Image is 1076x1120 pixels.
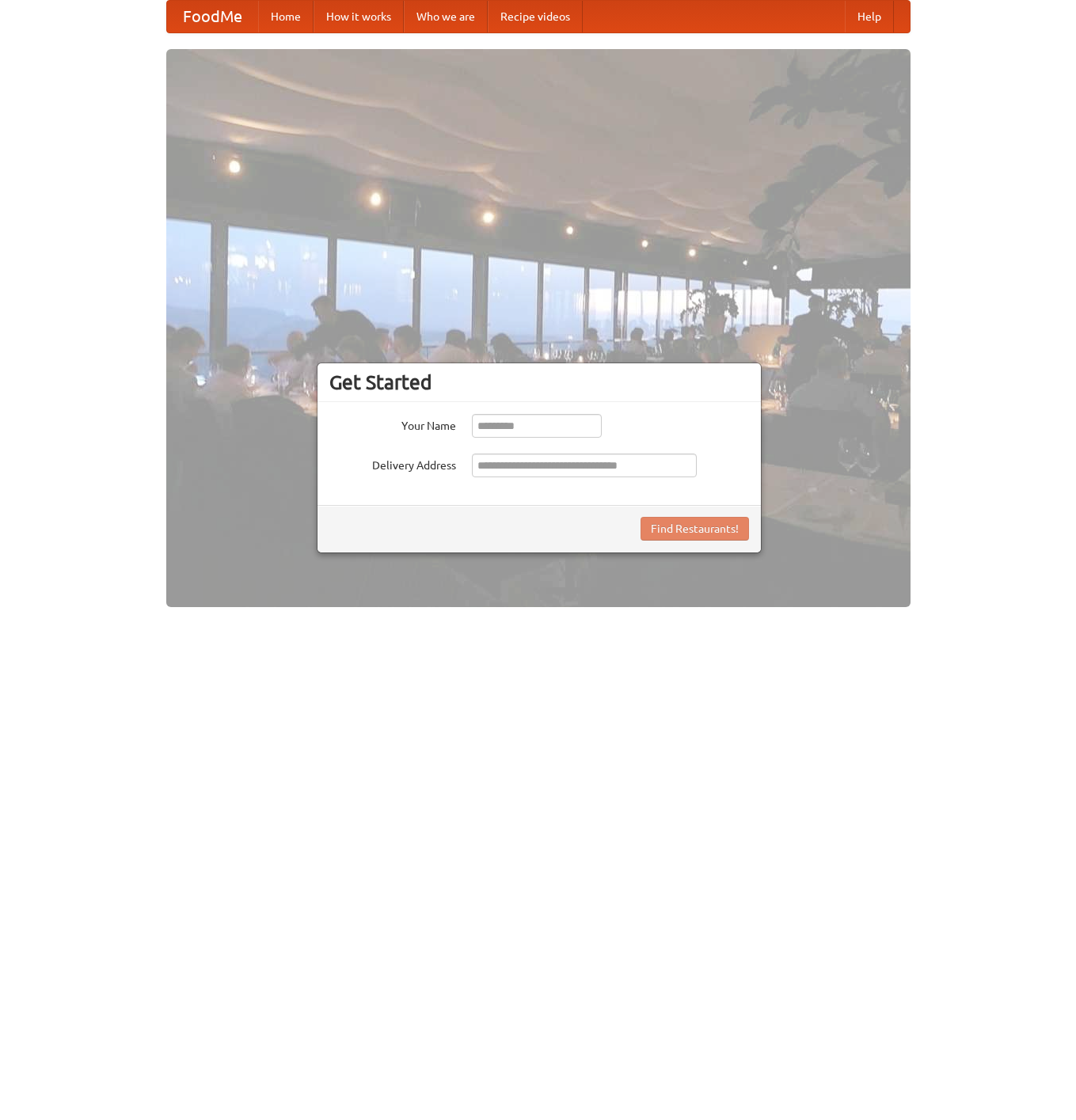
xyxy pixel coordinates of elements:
[404,1,488,32] a: Who we are
[329,414,456,434] label: Your Name
[258,1,314,32] a: Home
[329,370,749,394] h3: Get Started
[488,1,583,32] a: Recipe videos
[167,1,258,32] a: FoodMe
[845,1,894,32] a: Help
[329,454,456,473] label: Delivery Address
[641,517,749,541] button: Find Restaurants!
[314,1,404,32] a: How it works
